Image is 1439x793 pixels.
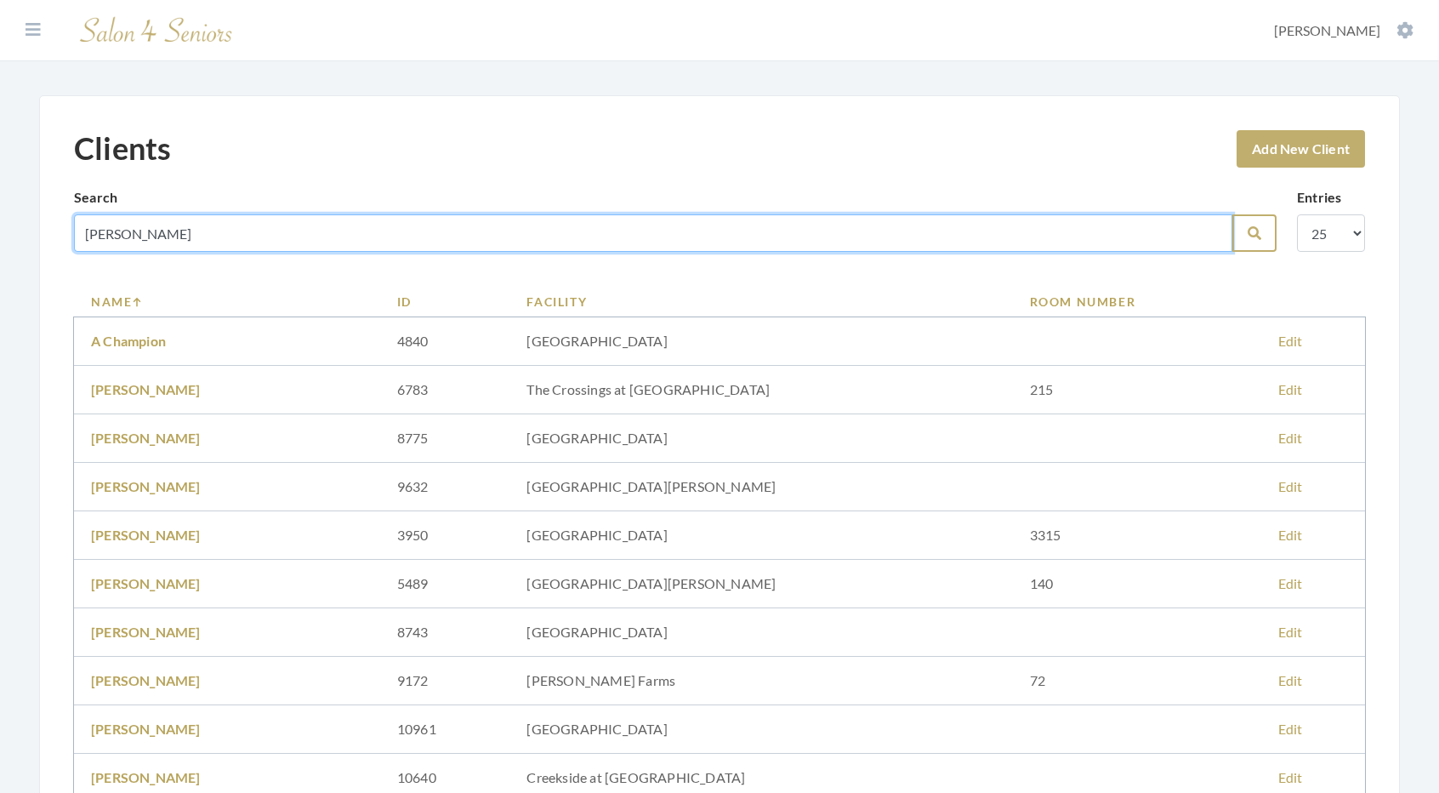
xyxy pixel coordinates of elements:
[71,10,242,50] img: Salon 4 Seniors
[1278,721,1303,737] a: Edit
[1278,430,1303,446] a: Edit
[509,463,1012,511] td: [GEOGRAPHIC_DATA][PERSON_NAME]
[91,478,201,494] a: [PERSON_NAME]
[91,575,201,591] a: [PERSON_NAME]
[380,463,510,511] td: 9632
[1278,624,1303,640] a: Edit
[380,608,510,657] td: 8743
[1269,21,1419,40] button: [PERSON_NAME]
[91,293,363,311] a: Name
[1278,527,1303,543] a: Edit
[91,721,201,737] a: [PERSON_NAME]
[509,657,1012,705] td: [PERSON_NAME] Farms
[1274,22,1380,38] span: [PERSON_NAME]
[1278,672,1303,688] a: Edit
[509,705,1012,754] td: [GEOGRAPHIC_DATA]
[509,560,1012,608] td: [GEOGRAPHIC_DATA][PERSON_NAME]
[1013,511,1261,560] td: 3315
[380,511,510,560] td: 3950
[74,130,171,167] h1: Clients
[91,527,201,543] a: [PERSON_NAME]
[1278,381,1303,397] a: Edit
[397,293,493,311] a: ID
[1278,478,1303,494] a: Edit
[74,214,1232,252] input: Search by name, facility or room number
[380,705,510,754] td: 10961
[91,333,166,349] a: A Champion
[1278,769,1303,785] a: Edit
[526,293,995,311] a: Facility
[380,317,510,366] td: 4840
[380,366,510,414] td: 6783
[1297,187,1341,208] label: Entries
[509,317,1012,366] td: [GEOGRAPHIC_DATA]
[74,187,117,208] label: Search
[380,414,510,463] td: 8775
[1030,293,1244,311] a: Room Number
[91,672,201,688] a: [PERSON_NAME]
[1013,366,1261,414] td: 215
[91,624,201,640] a: [PERSON_NAME]
[509,608,1012,657] td: [GEOGRAPHIC_DATA]
[1278,575,1303,591] a: Edit
[91,769,201,785] a: [PERSON_NAME]
[380,657,510,705] td: 9172
[91,381,201,397] a: [PERSON_NAME]
[380,560,510,608] td: 5489
[91,430,201,446] a: [PERSON_NAME]
[1237,130,1365,168] a: Add New Client
[509,366,1012,414] td: The Crossings at [GEOGRAPHIC_DATA]
[1278,333,1303,349] a: Edit
[509,414,1012,463] td: [GEOGRAPHIC_DATA]
[1013,657,1261,705] td: 72
[509,511,1012,560] td: [GEOGRAPHIC_DATA]
[1013,560,1261,608] td: 140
